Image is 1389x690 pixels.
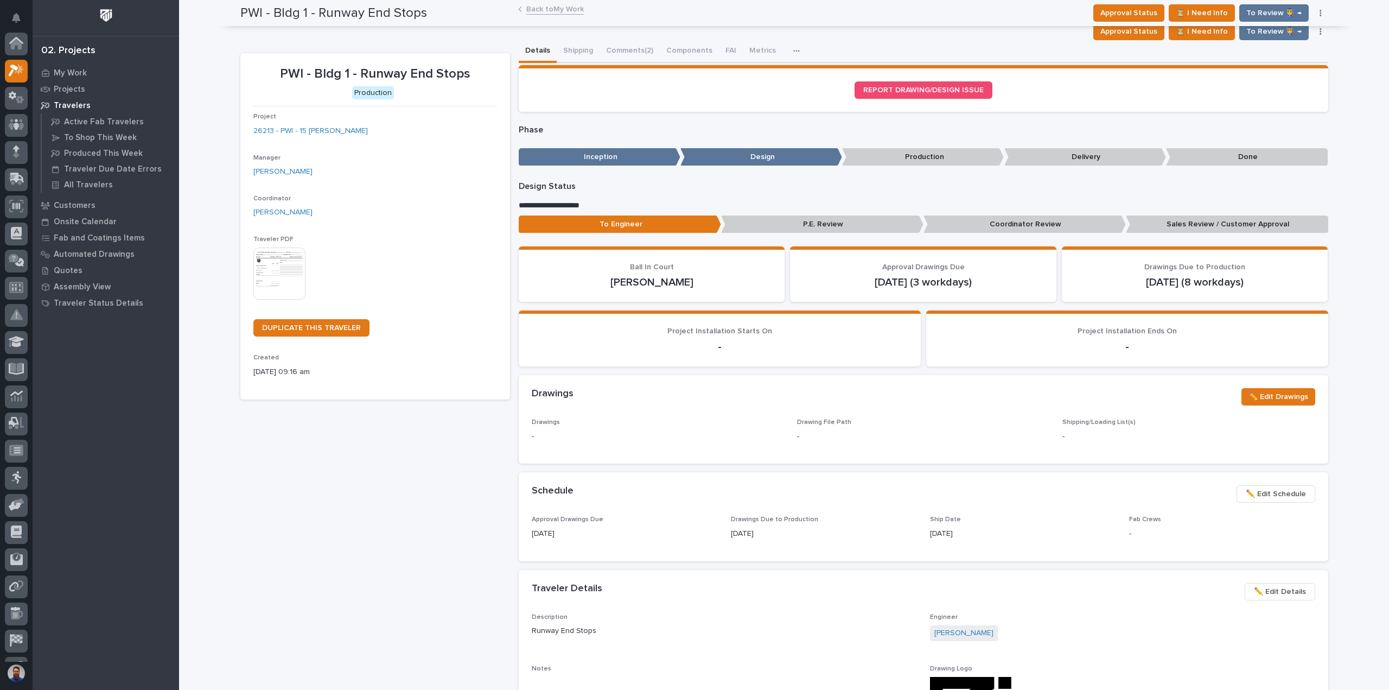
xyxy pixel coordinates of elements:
p: Phase [519,125,1328,135]
p: My Work [54,68,87,78]
span: Approval Drawings Due [532,516,603,523]
span: Drawing Logo [930,666,972,672]
span: ✏️ Edit Details [1254,585,1306,598]
p: [DATE] (8 workdays) [1075,276,1315,289]
h2: Drawings [532,388,574,400]
span: Drawing File Path [797,419,851,426]
p: Coordinator Review [923,216,1126,233]
button: Notifications [5,7,28,29]
a: My Work [33,65,179,81]
span: Project Installation Ends On [1078,327,1177,335]
a: Traveler Due Date Errors [42,161,179,176]
a: Active Fab Travelers [42,114,179,129]
button: Metrics [743,40,782,63]
p: Design [680,148,842,166]
span: Drawings [532,419,560,426]
p: [PERSON_NAME] [532,276,772,289]
p: PWI - Bldg 1 - Runway End Stops [253,66,497,82]
a: All Travelers [42,177,179,192]
span: Ship Date [930,516,961,523]
p: Travelers [54,101,91,111]
span: Fab Crews [1129,516,1161,523]
p: - [797,431,799,442]
button: Shipping [557,40,600,63]
span: Notes [532,666,551,672]
button: ✏️ Edit Schedule [1237,485,1315,503]
p: Projects [54,85,85,94]
button: ⏳ I Need Info [1169,23,1235,40]
button: users-avatar [5,662,28,685]
p: To Shop This Week [64,133,137,143]
span: Coordinator [253,195,291,202]
p: Fab and Coatings Items [54,233,145,243]
p: - [1129,528,1315,540]
h2: Schedule [532,485,574,497]
button: Approval Status [1093,23,1164,40]
p: [DATE] (3 workdays) [803,276,1043,289]
p: - [939,340,1315,353]
p: Traveler Due Date Errors [64,164,162,174]
span: Drawings Due to Production [1144,263,1245,271]
div: Notifications [14,13,28,30]
span: ⏳ I Need Info [1176,25,1228,38]
a: Customers [33,197,179,213]
a: Travelers [33,97,179,113]
p: Produced This Week [64,149,143,159]
p: Design Status [519,181,1328,192]
span: Manager [253,155,281,161]
span: Approval Status [1100,25,1157,38]
p: Inception [519,148,680,166]
p: - [1062,431,1315,442]
p: [DATE] [930,528,1116,540]
span: ✏️ Edit Drawings [1248,390,1308,403]
span: REPORT DRAWING/DESIGN ISSUE [863,86,984,94]
a: To Shop This Week [42,130,179,145]
p: Quotes [54,266,82,276]
span: Drawings Due to Production [731,516,818,523]
a: [PERSON_NAME] [253,207,313,218]
button: Comments (2) [600,40,660,63]
div: 02. Projects [41,45,95,57]
p: Assembly View [54,282,111,292]
p: Delivery [1004,148,1166,166]
p: [DATE] [731,528,917,540]
a: [PERSON_NAME] [934,628,993,639]
span: Engineer [930,614,958,621]
button: ✏️ Edit Drawings [1241,388,1315,406]
a: Projects [33,81,179,97]
p: Automated Drawings [54,250,135,259]
p: Sales Review / Customer Approval [1126,216,1328,233]
button: Components [660,40,719,63]
a: Automated Drawings [33,246,179,262]
p: To Engineer [519,216,721,233]
p: Traveler Status Details [54,299,143,308]
span: To Review 👨‍🏭 → [1246,25,1302,38]
span: Project Installation Starts On [667,327,772,335]
a: 26213 - PWI - 15 [PERSON_NAME] [253,125,368,137]
h2: Traveler Details [532,583,602,595]
span: Approval Drawings Due [882,263,965,271]
div: Production [352,86,394,100]
a: Back toMy Work [526,2,584,15]
p: - [532,431,784,442]
p: Active Fab Travelers [64,117,144,127]
span: Traveler PDF [253,236,294,243]
span: DUPLICATE THIS TRAVELER [262,324,361,332]
span: Ball In Court [630,263,674,271]
p: Onsite Calendar [54,217,117,227]
p: - [532,340,908,353]
p: Customers [54,201,95,211]
img: Workspace Logo [96,5,116,26]
a: Quotes [33,262,179,278]
a: Traveler Status Details [33,295,179,311]
a: Produced This Week [42,145,179,161]
a: Assembly View [33,278,179,295]
span: Description [532,614,568,621]
p: Production [842,148,1004,166]
span: Shipping/Loading List(s) [1062,419,1136,426]
button: ✏️ Edit Details [1245,583,1315,600]
button: Details [519,40,557,63]
button: To Review 👨‍🏭 → [1239,23,1309,40]
p: Runway End Stops [532,625,917,637]
a: REPORT DRAWING/DESIGN ISSUE [855,81,992,99]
